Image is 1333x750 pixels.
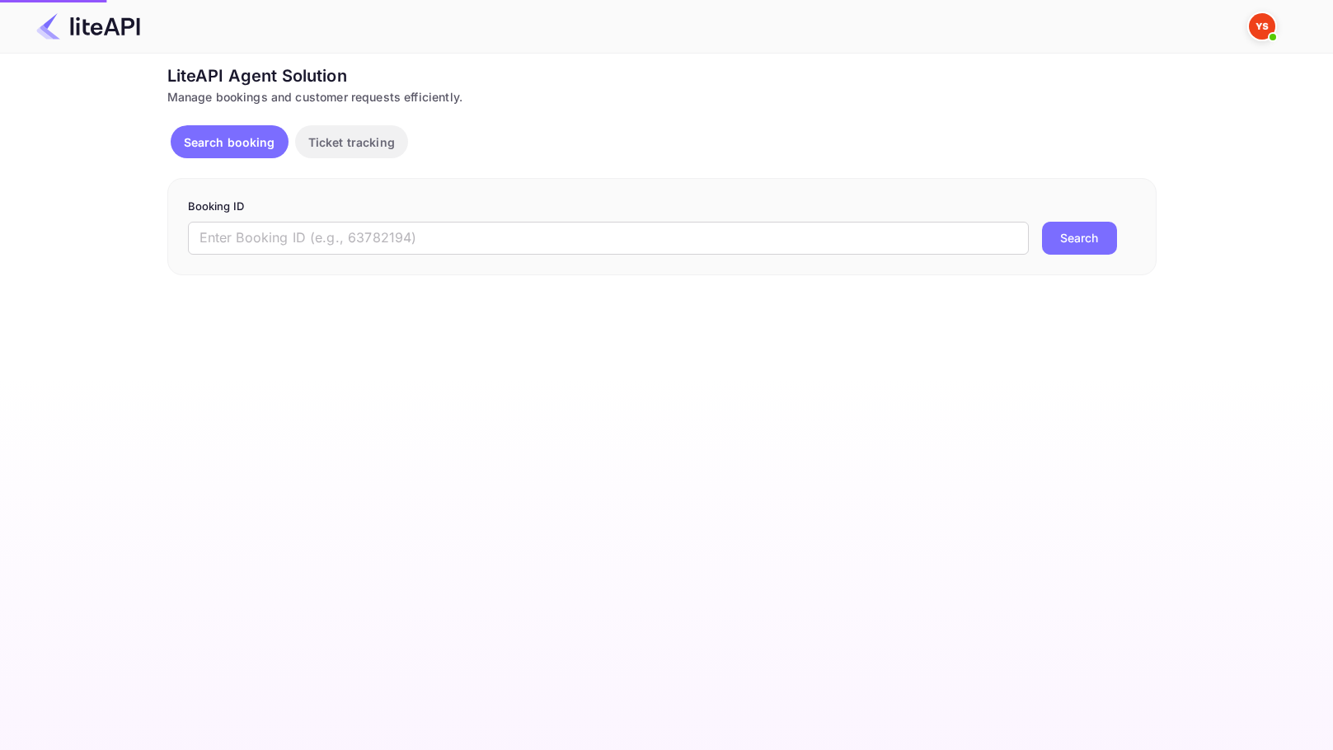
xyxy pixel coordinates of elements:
img: Логотип LiteAPI [36,13,140,40]
p: Search booking [184,134,275,151]
img: Служба Поддержки Яндекса [1249,13,1275,40]
p: Ticket tracking [308,134,395,151]
input: Enter Booking ID (e.g., 63782194) [188,222,1029,255]
div: LiteAPI Agent Solution [167,63,1157,88]
div: Manage bookings and customer requests efficiently. [167,88,1157,105]
button: Search [1042,222,1117,255]
p: Booking ID [188,199,1136,215]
